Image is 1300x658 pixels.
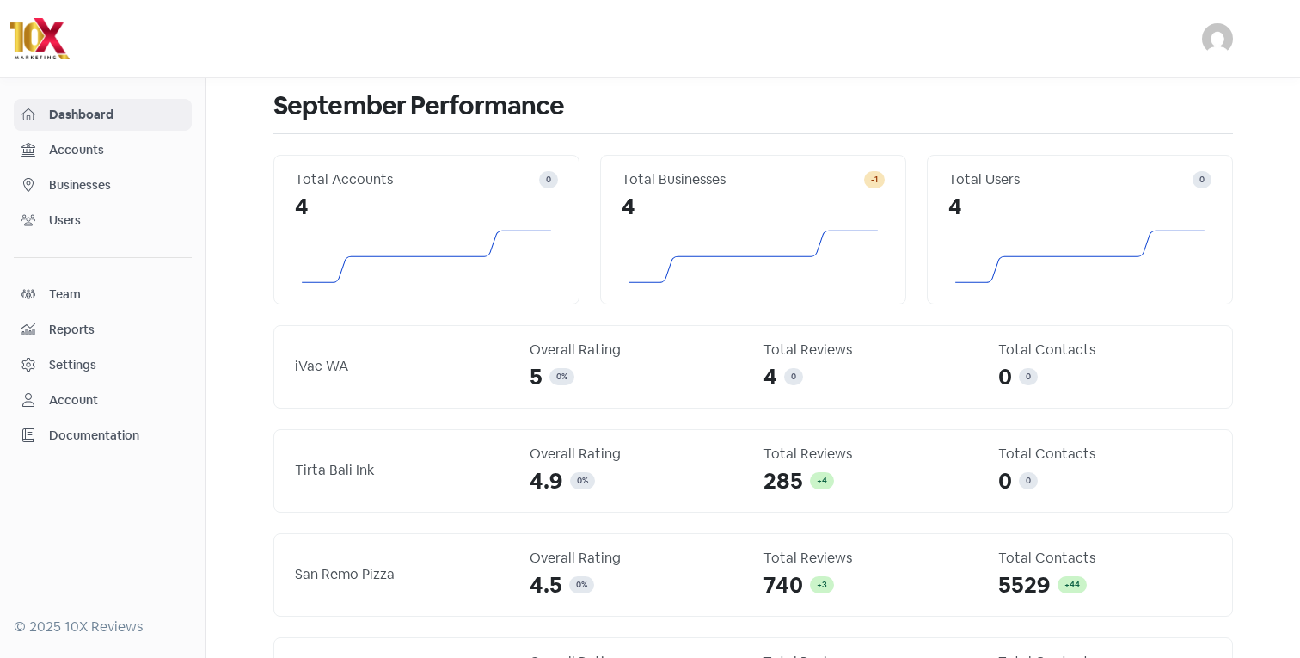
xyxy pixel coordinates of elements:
[14,169,192,201] a: Businesses
[49,176,184,194] span: Businesses
[530,444,744,464] div: Overall Rating
[546,174,551,185] span: 0
[998,569,1051,602] span: 5529
[763,548,978,569] div: Total Reviews
[273,78,1233,133] h1: September Performance
[817,475,827,486] span: +4
[14,314,192,346] a: Reports
[871,174,878,185] span: -1
[530,548,744,569] div: Overall Rating
[530,360,543,394] span: 5
[530,569,562,602] span: 4.5
[561,371,567,382] span: %
[998,548,1212,569] div: Total Contacts
[1202,23,1233,54] img: User
[577,475,582,486] span: 0
[14,279,192,311] a: Team
[763,569,803,602] span: 740
[14,205,192,237] a: Users
[295,190,558,224] div: 4
[582,475,588,486] span: %
[49,212,184,230] span: Users
[49,286,184,304] span: Team
[530,340,744,360] div: Overall Rating
[998,444,1212,464] div: Total Contacts
[763,464,803,498] span: 285
[763,340,978,360] div: Total Reviews
[14,617,192,637] div: © 2025 10X Reviews
[998,360,1012,394] span: 0
[556,371,561,382] span: 0
[49,356,96,374] div: Settings
[14,99,192,131] a: Dashboard
[763,444,978,464] div: Total Reviews
[622,169,864,190] div: Total Businesses
[998,340,1212,360] div: Total Contacts
[581,579,587,590] span: %
[1199,174,1205,185] span: 0
[948,169,1193,190] div: Total Users
[1026,371,1031,382] span: 0
[530,464,563,498] span: 4.9
[791,371,796,382] span: 0
[817,579,827,590] span: +3
[1026,475,1031,486] span: 0
[295,460,509,481] div: Tirta Bali Ink
[295,169,539,190] div: Total Accounts
[295,564,509,585] div: San Remo Pizza
[1064,579,1080,590] span: +44
[49,391,98,409] div: Account
[998,464,1012,498] span: 0
[622,190,885,224] div: 4
[295,356,509,377] div: iVac WA
[14,349,192,381] a: Settings
[49,321,184,339] span: Reports
[14,420,192,452] a: Documentation
[14,134,192,166] a: Accounts
[49,106,184,124] span: Dashboard
[49,427,184,445] span: Documentation
[948,190,1211,224] div: 4
[49,141,184,159] span: Accounts
[14,384,192,416] a: Account
[576,579,581,590] span: 0
[763,360,777,394] span: 4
